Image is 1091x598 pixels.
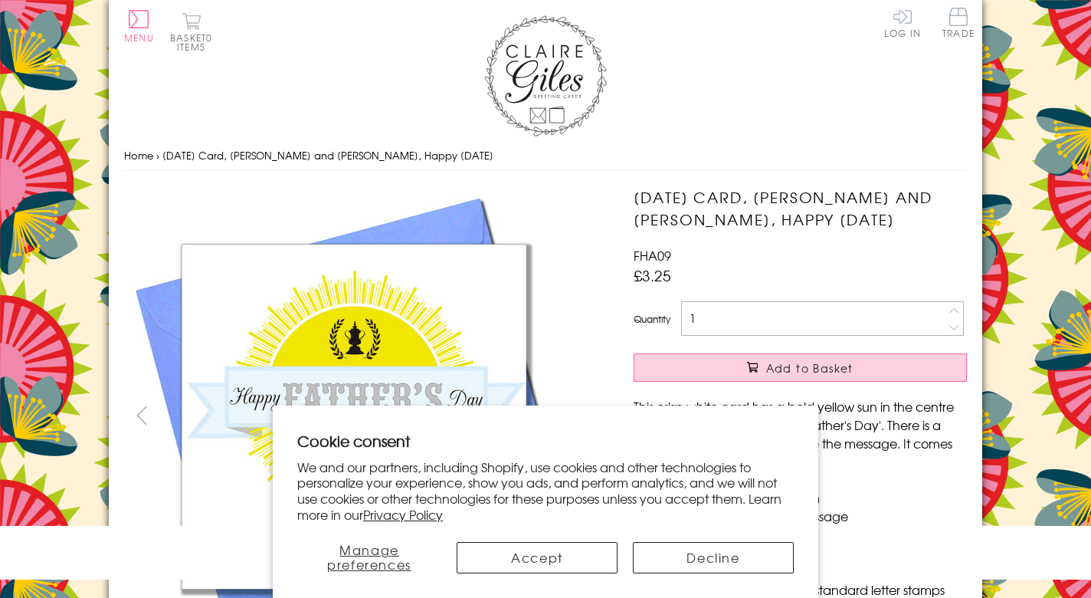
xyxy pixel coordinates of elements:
button: Accept [457,542,618,573]
button: prev [124,398,159,432]
p: We and our partners, including Shopify, use cookies and other technologies to personalize your ex... [297,459,794,523]
button: Manage preferences [297,542,441,573]
button: Basket0 items [170,12,212,51]
span: Manage preferences [327,540,411,573]
label: Quantity [634,312,670,326]
a: Trade [942,8,975,41]
img: Claire Giles Greetings Cards [484,15,607,136]
button: Decline [633,542,794,573]
span: £3.25 [634,264,671,286]
a: Log In [884,8,921,38]
span: FHA09 [634,246,671,264]
p: This crisp white card has a bold yellow sun in the centre and a banner saying 'Happy Father's Day... [634,397,967,471]
button: Add to Basket [634,353,967,382]
h2: Cookie consent [297,430,794,452]
a: Home [124,148,153,163]
h1: [DATE] Card, [PERSON_NAME] and [PERSON_NAME], Happy [DATE] [634,186,967,231]
button: next [568,398,603,432]
span: Menu [124,31,154,44]
span: [DATE] Card, [PERSON_NAME] and [PERSON_NAME], Happy [DATE] [162,148,493,163]
span: 0 items [177,31,212,54]
span: Trade [942,8,975,38]
span: › [156,148,159,163]
span: Add to Basket [766,360,853,376]
a: Privacy Policy [363,505,443,524]
button: Menu [124,10,154,42]
nav: breadcrumbs [124,140,967,172]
